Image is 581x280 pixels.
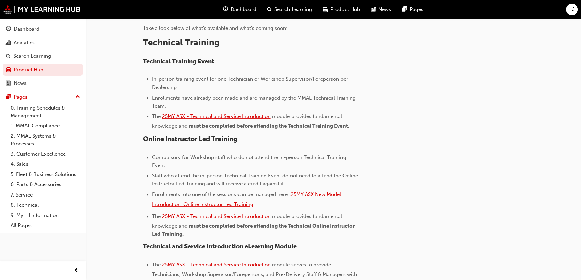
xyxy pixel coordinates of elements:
[8,179,83,190] a: 6. Parts & Accessories
[14,93,28,101] div: Pages
[3,37,83,49] a: Analytics
[6,94,11,100] span: pages-icon
[262,3,317,16] a: search-iconSearch Learning
[365,3,397,16] a: news-iconNews
[162,213,271,219] a: 25MY ASX - Technical and Service Introduction
[162,262,271,268] a: 25MY ASX - Technical and Service Introduction
[162,113,271,119] a: 25MY ASX - Technical and Service Introduction
[14,79,27,87] div: News
[569,6,575,13] span: LJ
[371,5,376,14] span: news-icon
[8,103,83,121] a: 0. Training Schedules & Management
[3,91,83,103] button: Pages
[8,131,83,149] a: 2. MMAL Systems & Processes
[152,154,348,168] span: Compulsory for Workshop staff who do not attend the in-person Technical Training Event.
[3,21,83,91] button: DashboardAnalyticsSearch LearningProduct HubNews
[267,5,272,14] span: search-icon
[410,6,423,13] span: Pages
[152,173,359,187] span: Staff who attend the in-person Technical Training Event do not need to attend the Online Instruct...
[218,3,262,16] a: guage-iconDashboard
[8,149,83,159] a: 3. Customer Excellence
[152,76,350,90] span: In-person training event for one Technician or Workshop Supervisor/Foreperson per Dealership.
[143,25,287,31] span: Take a look below at what's available and what's coming soon:
[8,190,83,200] a: 7. Service
[14,39,35,47] div: Analytics
[13,52,51,60] div: Search Learning
[143,58,214,65] span: Technical Training Event
[231,6,256,13] span: Dashboard
[330,6,360,13] span: Product Hub
[6,80,11,87] span: news-icon
[6,67,11,73] span: car-icon
[152,191,289,198] span: Enrollments into one of the sessions can be managed here:
[152,223,356,237] span: must be completed before attending the Technical Online Instructor Led Training.
[3,5,81,14] img: mmal
[6,40,11,46] span: chart-icon
[3,23,83,35] a: Dashboard
[6,26,11,32] span: guage-icon
[378,6,391,13] span: News
[152,262,161,268] span: The
[143,243,297,250] span: Technical and Service Introduction eLearning Module
[317,3,365,16] a: car-iconProduct Hub
[189,123,349,129] span: must be completed before attending the Technical Training Event.
[143,135,237,143] span: Online Instructor Led Training
[3,77,83,90] a: News
[8,200,83,210] a: 8. Technical
[143,37,220,48] span: Technical Training
[8,210,83,221] a: 9. MyLH Information
[397,3,429,16] a: pages-iconPages
[152,95,357,109] span: Enrollments have already been made and are managed by the MMAL Technical Training Team.
[3,50,83,62] a: Search Learning
[152,113,161,119] span: The
[566,4,578,15] button: LJ
[3,64,83,76] a: Product Hub
[274,6,312,13] span: Search Learning
[6,53,11,59] span: search-icon
[8,159,83,169] a: 4. Sales
[152,191,342,207] a: 25MY ASX New Model Introduction: Online Instructor Led Training
[8,121,83,131] a: 1. MMAL Compliance
[223,5,228,14] span: guage-icon
[14,25,39,33] div: Dashboard
[8,220,83,231] a: All Pages
[323,5,328,14] span: car-icon
[74,267,79,275] span: prev-icon
[8,169,83,180] a: 5. Fleet & Business Solutions
[402,5,407,14] span: pages-icon
[152,213,161,219] span: The
[75,93,80,101] span: up-icon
